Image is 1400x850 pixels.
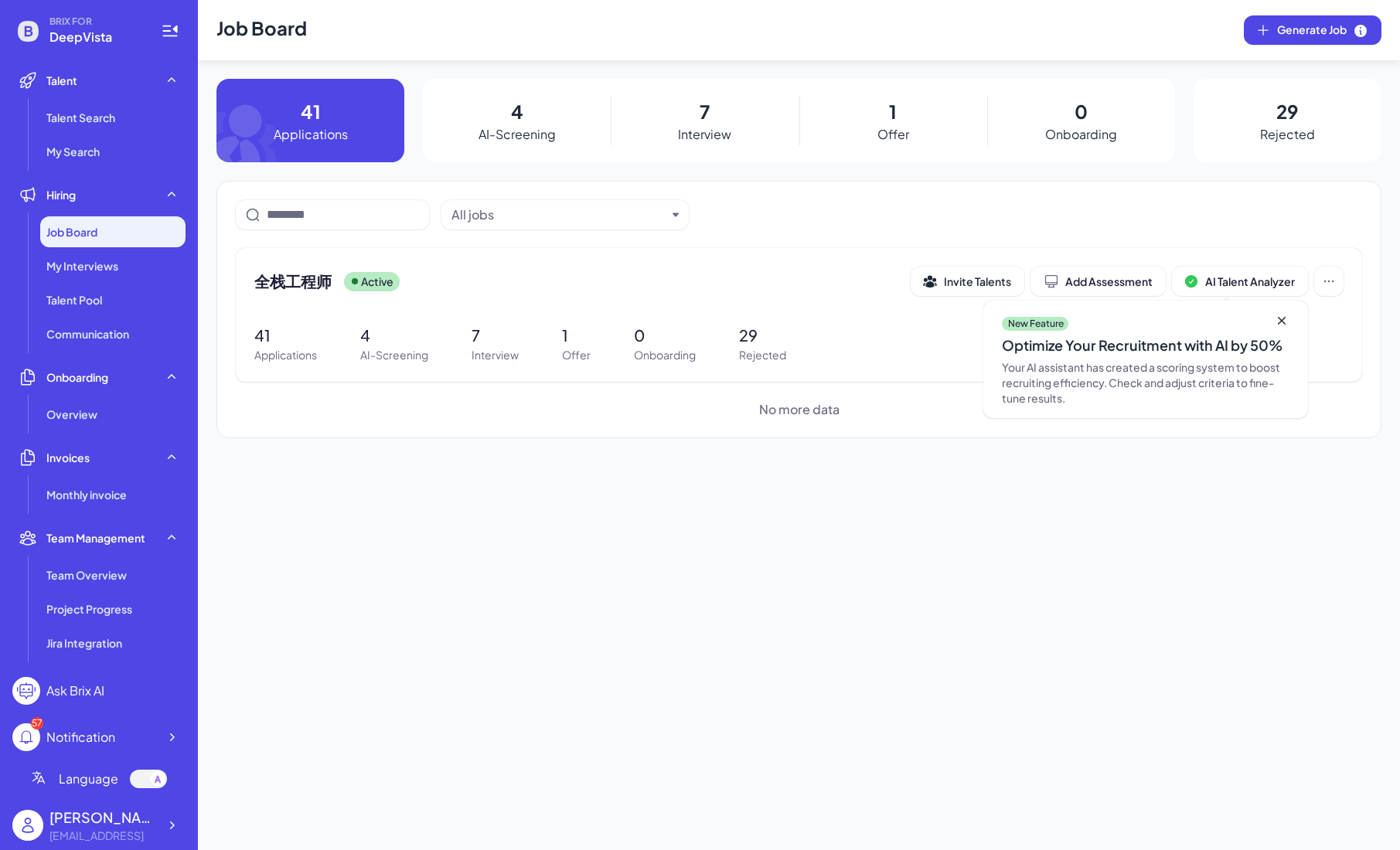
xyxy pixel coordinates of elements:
[1030,267,1166,296] button: Add Assessment
[1044,274,1153,289] div: Add Assessment
[511,97,523,125] p: 4
[1045,125,1117,144] p: Onboarding
[46,292,102,308] span: Talent Pool
[1244,15,1381,45] button: Generate Job
[59,770,118,788] span: Language
[759,400,840,419] span: No more data
[49,807,158,828] div: Jing Conan Wang
[46,635,122,651] span: Jira Integration
[634,347,696,363] p: Onboarding
[46,73,77,88] span: Talent
[46,224,97,240] span: Job Board
[46,144,100,159] span: My Search
[1276,97,1298,125] p: 29
[889,97,897,125] p: 1
[46,369,108,385] span: Onboarding
[46,326,129,342] span: Communication
[46,682,104,700] div: Ask Brix AI
[360,347,428,363] p: AI-Screening
[739,347,786,363] p: Rejected
[472,324,519,347] p: 7
[46,110,115,125] span: Talent Search
[49,15,142,28] span: BRIX FOR
[1008,318,1064,330] p: New Feature
[360,324,428,347] p: 4
[46,450,90,465] span: Invoices
[472,347,519,363] p: Interview
[31,717,43,729] div: 57
[301,97,321,125] p: 41
[739,324,786,347] p: 29
[46,187,76,202] span: Hiring
[1172,267,1308,296] button: AI Talent Analyzer
[877,125,909,144] p: Offer
[46,258,118,274] span: My Interviews
[1075,97,1088,125] p: 0
[46,406,97,422] span: Overview
[46,601,132,617] span: Project Progress
[451,206,666,224] button: All jobs
[944,274,1011,288] span: Invite Talents
[12,810,43,841] img: user_logo.png
[678,125,731,144] p: Interview
[46,567,127,583] span: Team Overview
[562,347,591,363] p: Offer
[46,728,115,746] div: Notification
[1277,22,1368,39] span: Generate Job
[46,530,145,546] span: Team Management
[634,324,696,347] p: 0
[1002,335,1289,356] div: Optimize Your Recruitment with AI by 50%
[700,97,710,125] p: 7
[361,274,393,290] p: Active
[1260,125,1315,144] p: Rejected
[49,28,142,46] span: DeepVista
[49,828,158,844] div: jingconan@deepvista.ai
[911,267,1024,296] button: Invite Talents
[254,270,332,292] span: 全栈工程师
[254,347,317,363] p: Applications
[1002,359,1289,406] div: Your AI assistant has created a scoring system to boost recruiting efficiency. Check and adjust c...
[254,324,317,347] p: 41
[451,206,494,224] div: All jobs
[46,487,127,502] span: Monthly invoice
[479,125,556,144] p: AI-Screening
[1205,274,1295,288] span: AI Talent Analyzer
[562,324,591,347] p: 1
[274,125,348,144] p: Applications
